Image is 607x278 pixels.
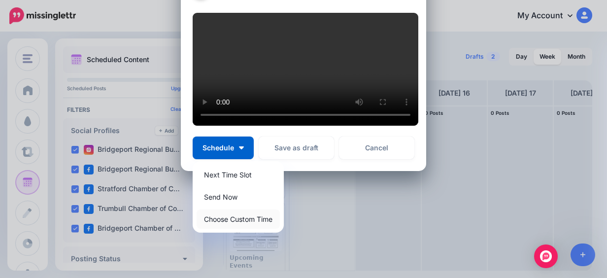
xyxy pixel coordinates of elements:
img: arrow-down-white.png [239,146,244,149]
a: Cancel [339,137,414,159]
div: Open Intercom Messenger [534,244,558,268]
div: Schedule [193,161,284,233]
button: Save as draft [259,137,334,159]
a: Send Now [197,187,280,207]
span: Schedule [202,144,234,151]
a: Choose Custom Time [197,209,280,229]
a: Next Time Slot [197,165,280,184]
button: Schedule [193,137,254,159]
